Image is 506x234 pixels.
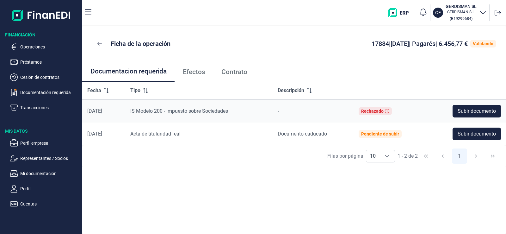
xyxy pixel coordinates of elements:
button: Previous Page [435,149,450,164]
p: Representantes / Socios [20,155,80,162]
span: Descripción [278,87,304,94]
span: Subir documento [458,130,496,138]
button: GEGERDISMAN SLGERDISMAN S.L.(B19299684) [433,3,487,22]
p: Cesión de contratos [20,73,80,81]
button: Last Page [485,149,500,164]
button: Cesión de contratos [10,73,80,81]
h3: GERDISMAN SL [446,3,477,9]
p: Cuentas [20,200,80,208]
span: 17884 | [DATE] | Pagarés | 6.456,77 € [372,40,468,47]
button: Perfil empresa [10,139,80,147]
button: Operaciones [10,43,80,51]
span: 10 [366,150,379,162]
span: Tipo [130,87,140,94]
button: Cuentas [10,200,80,208]
span: Documentacion requerida [90,68,167,75]
button: Transacciones [10,104,80,111]
div: Validando [473,41,493,46]
a: Documentacion requerida [82,61,175,82]
button: Subir documento [453,128,501,140]
small: Copiar cif [450,16,472,21]
div: Rechazado [361,109,384,114]
button: Mi documentación [10,170,80,177]
p: Documentación requerida [20,89,80,96]
span: Subir documento [458,107,496,115]
p: Operaciones [20,43,80,51]
span: Documento caducado [278,131,327,137]
p: GERDISMAN S.L. [446,9,477,15]
p: GE [435,9,441,16]
p: Ficha de la operación [111,39,170,48]
span: Contrato [221,69,247,75]
span: 1 - 2 de 2 [398,154,418,159]
div: [DATE] [87,108,120,114]
div: Choose [379,150,395,162]
span: Acta de titularidad real [130,131,181,137]
div: [DATE] [87,131,120,137]
p: Mi documentación [20,170,80,177]
span: Efectos [183,69,205,75]
p: Transacciones [20,104,80,111]
button: Page 1 [452,149,467,164]
img: erp [388,8,413,17]
button: Préstamos [10,58,80,66]
img: Logo de aplicación [12,5,71,25]
div: Filas por página [327,152,363,160]
p: Perfil [20,185,80,193]
a: Contrato [213,61,255,82]
button: First Page [418,149,434,164]
span: IS Modelo 200 - Impuesto sobre Sociedades [130,108,228,114]
button: Representantes / Socios [10,155,80,162]
button: Perfil [10,185,80,193]
p: Préstamos [20,58,80,66]
p: Perfil empresa [20,139,80,147]
span: Fecha [87,87,101,94]
button: Next Page [468,149,484,164]
span: - [278,108,279,114]
button: Subir documento [453,105,501,117]
button: Documentación requerida [10,89,80,96]
a: Efectos [175,61,213,82]
div: Pendiente de subir [361,131,399,136]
